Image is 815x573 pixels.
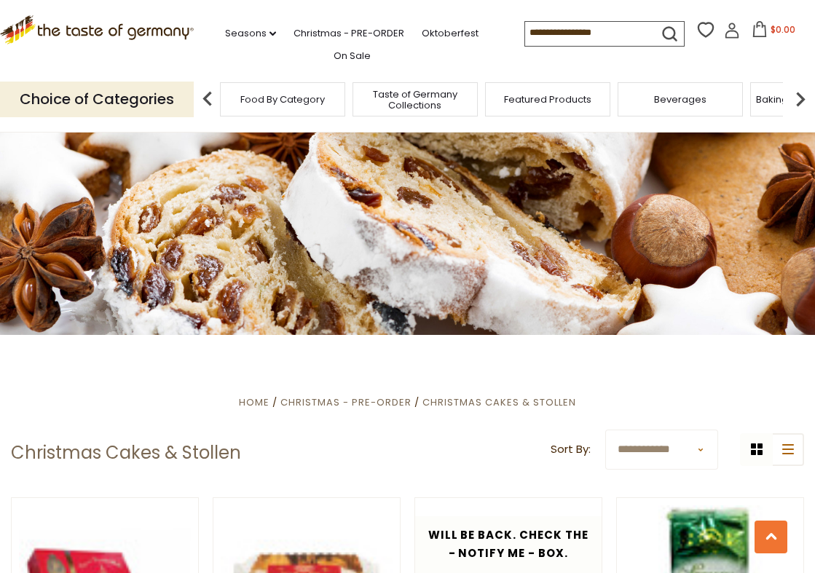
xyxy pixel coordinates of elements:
[294,25,404,42] a: Christmas - PRE-ORDER
[225,25,276,42] a: Seasons
[786,84,815,114] img: next arrow
[193,84,222,114] img: previous arrow
[771,23,795,36] span: $0.00
[654,94,706,105] a: Beverages
[428,527,589,561] span: Will be back. Check the - Notify Me - Box.
[422,25,479,42] a: Oktoberfest
[551,440,591,459] label: Sort By:
[239,395,269,409] a: Home
[422,395,576,409] a: Christmas Cakes & Stollen
[743,21,805,43] button: $0.00
[334,48,371,64] a: On Sale
[240,94,325,105] a: Food By Category
[504,94,591,105] a: Featured Products
[11,442,241,464] h1: Christmas Cakes & Stollen
[280,395,412,409] a: Christmas - PRE-ORDER
[357,89,473,111] a: Taste of Germany Collections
